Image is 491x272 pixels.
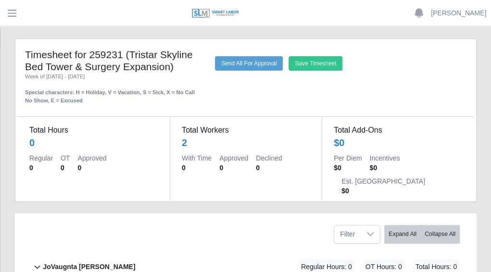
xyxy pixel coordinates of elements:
[219,163,248,173] dd: 0
[334,225,361,243] span: Filter
[77,153,106,163] dt: Approved
[256,153,282,163] dt: Declined
[61,153,70,163] dt: OT
[334,136,462,149] div: $0
[341,186,425,196] dd: $0
[384,225,421,244] button: Expand All
[431,8,486,18] a: [PERSON_NAME]
[25,49,201,73] h4: Timesheet for 259231 (Tristar Skyline Bed Tower & Surgery Expansion)
[256,163,282,173] dd: 0
[25,81,201,105] div: Special characters: H = Holiday, V = Vacation, S = Sick, X = No Call No Show, E = Excused
[341,176,425,186] dt: Est. [GEOGRAPHIC_DATA]
[182,153,212,163] dt: With Time
[369,163,400,173] dd: $0
[289,56,342,71] button: Save Timesheet
[191,8,239,19] img: SLM Logo
[334,124,462,136] dt: Total Add-Ons
[29,136,158,149] div: 0
[215,56,283,71] button: Send All For Approval
[420,225,460,244] button: Collapse All
[182,136,310,149] div: 2
[29,163,53,173] dd: 0
[334,153,362,163] dt: Per Diem
[182,124,310,136] dt: Total Workers
[384,225,460,244] div: bulk actions
[43,262,135,272] b: JoVaugnta [PERSON_NAME]
[29,153,53,163] dt: Regular
[219,153,248,163] dt: Approved
[182,163,212,173] dd: 0
[369,153,400,163] dt: Incentives
[61,163,70,173] dd: 0
[29,124,158,136] dt: Total Hours
[334,163,362,173] dd: $0
[77,163,106,173] dd: 0
[25,73,201,81] div: Week of [DATE] - [DATE]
